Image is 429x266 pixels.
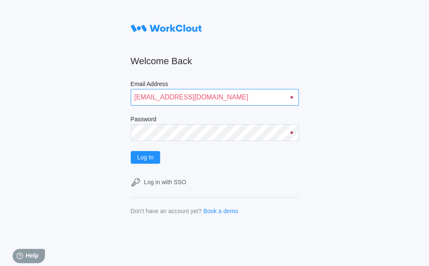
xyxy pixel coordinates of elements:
[131,208,202,214] div: Don't have an account yet?
[203,208,238,214] a: Book a demo
[131,81,299,89] label: Email Address
[131,151,161,164] button: Log In
[137,154,154,160] span: Log In
[144,179,186,185] div: Log in with SSO
[131,116,299,124] label: Password
[131,89,299,106] input: Enter your email
[131,177,299,187] a: Log in with SSO
[131,55,299,67] h2: Welcome Back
